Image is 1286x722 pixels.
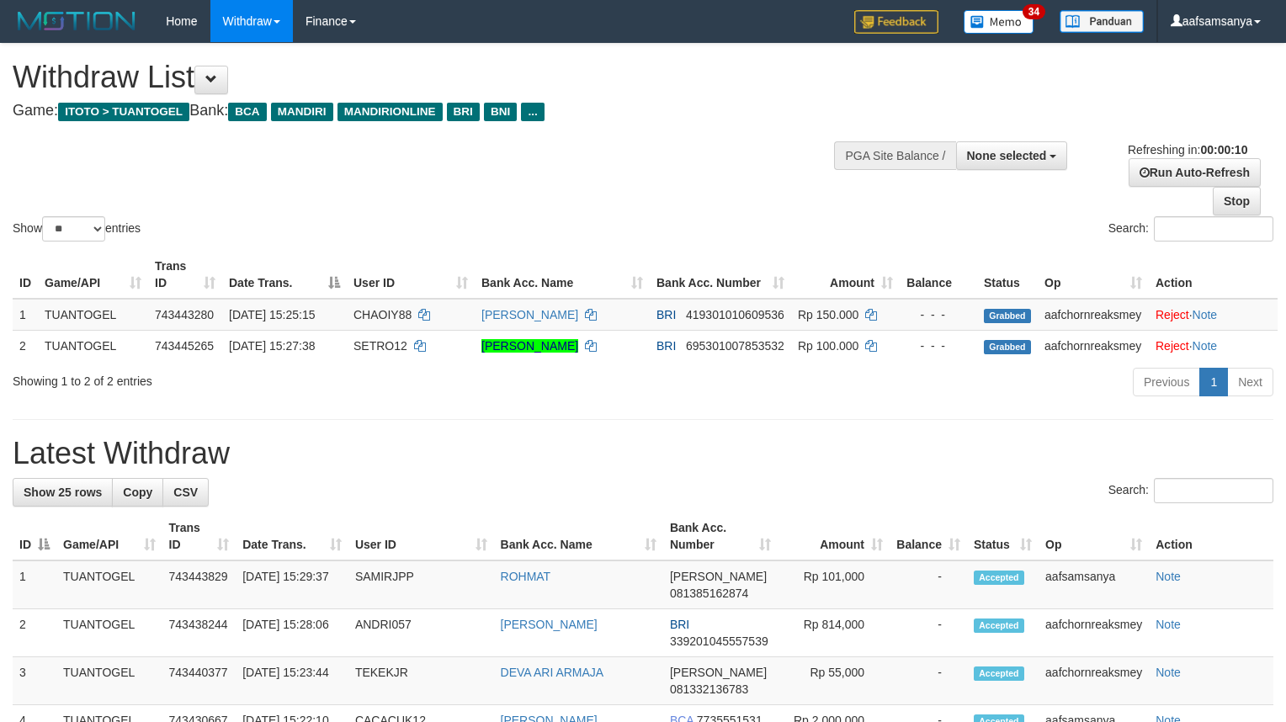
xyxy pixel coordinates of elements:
th: Amount: activate to sort column ascending [791,251,900,299]
span: Accepted [974,571,1024,585]
select: Showentries [42,216,105,242]
span: Copy 081385162874 to clipboard [670,587,748,600]
th: ID: activate to sort column descending [13,512,56,560]
td: TUANTOGEL [38,299,148,331]
th: Status [977,251,1038,299]
span: 34 [1023,4,1045,19]
span: [PERSON_NAME] [670,666,767,679]
span: Copy 695301007853532 to clipboard [686,339,784,353]
th: Game/API: activate to sort column ascending [38,251,148,299]
span: BNI [484,103,517,121]
td: 743443829 [162,560,236,609]
td: - [890,657,967,705]
td: TUANTOGEL [56,560,162,609]
td: TUANTOGEL [38,330,148,361]
span: [DATE] 15:27:38 [229,339,315,353]
span: Grabbed [984,309,1031,323]
th: Balance: activate to sort column ascending [890,512,967,560]
strong: 00:00:10 [1200,143,1247,157]
div: Showing 1 to 2 of 2 entries [13,366,523,390]
span: Rp 150.000 [798,308,858,321]
a: Stop [1213,187,1261,215]
span: None selected [967,149,1047,162]
a: [PERSON_NAME] [481,339,578,353]
td: · [1149,330,1278,361]
img: MOTION_logo.png [13,8,141,34]
img: Button%20Memo.svg [964,10,1034,34]
label: Search: [1108,478,1273,503]
span: 743443280 [155,308,214,321]
td: [DATE] 15:23:44 [236,657,348,705]
img: panduan.png [1060,10,1144,33]
td: SAMIRJPP [348,560,494,609]
td: - [890,609,967,657]
th: Op: activate to sort column ascending [1039,512,1149,560]
span: Copy 081332136783 to clipboard [670,682,748,696]
span: Accepted [974,666,1024,681]
a: [PERSON_NAME] [501,618,598,631]
span: MANDIRI [271,103,333,121]
td: Rp 55,000 [778,657,890,705]
td: TUANTOGEL [56,657,162,705]
a: 1 [1199,368,1228,396]
th: Date Trans.: activate to sort column ascending [236,512,348,560]
input: Search: [1154,478,1273,503]
td: 3 [13,657,56,705]
span: Copy 419301010609536 to clipboard [686,308,784,321]
a: Note [1156,570,1181,583]
input: Search: [1154,216,1273,242]
span: BRI [656,308,676,321]
th: Status: activate to sort column ascending [967,512,1039,560]
td: [DATE] 15:28:06 [236,609,348,657]
span: [DATE] 15:25:15 [229,308,315,321]
img: Feedback.jpg [854,10,938,34]
th: Trans ID: activate to sort column ascending [162,512,236,560]
td: 2 [13,330,38,361]
a: Note [1193,339,1218,353]
td: 1 [13,560,56,609]
span: ... [521,103,544,121]
td: aafsamsanya [1039,560,1149,609]
td: TEKEKJR [348,657,494,705]
a: Copy [112,478,163,507]
th: Balance [900,251,977,299]
span: Refreshing in: [1128,143,1247,157]
span: Copy 339201045557539 to clipboard [670,634,768,648]
button: None selected [956,141,1068,170]
span: Copy [123,486,152,499]
span: SETRO12 [353,339,407,353]
span: 743445265 [155,339,214,353]
td: [DATE] 15:29:37 [236,560,348,609]
a: Run Auto-Refresh [1129,158,1261,187]
a: Next [1227,368,1273,396]
td: aafchornreaksmey [1038,330,1149,361]
span: Accepted [974,618,1024,633]
span: BRI [670,618,689,631]
div: - - - [906,306,970,323]
label: Show entries [13,216,141,242]
td: Rp 101,000 [778,560,890,609]
th: Amount: activate to sort column ascending [778,512,890,560]
th: ID [13,251,38,299]
a: DEVA ARI ARMAJA [501,666,604,679]
th: User ID: activate to sort column ascending [347,251,475,299]
span: BRI [656,339,676,353]
th: Op: activate to sort column ascending [1038,251,1149,299]
span: BCA [228,103,266,121]
td: TUANTOGEL [56,609,162,657]
td: 1 [13,299,38,331]
td: 743440377 [162,657,236,705]
span: [PERSON_NAME] [670,570,767,583]
div: PGA Site Balance / [834,141,955,170]
span: BRI [447,103,480,121]
span: CSV [173,486,198,499]
a: Reject [1156,339,1189,353]
td: aafchornreaksmey [1039,609,1149,657]
td: aafchornreaksmey [1039,657,1149,705]
td: Rp 814,000 [778,609,890,657]
th: Game/API: activate to sort column ascending [56,512,162,560]
a: Show 25 rows [13,478,113,507]
td: ANDRI057 [348,609,494,657]
a: CSV [162,478,209,507]
a: [PERSON_NAME] [481,308,578,321]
